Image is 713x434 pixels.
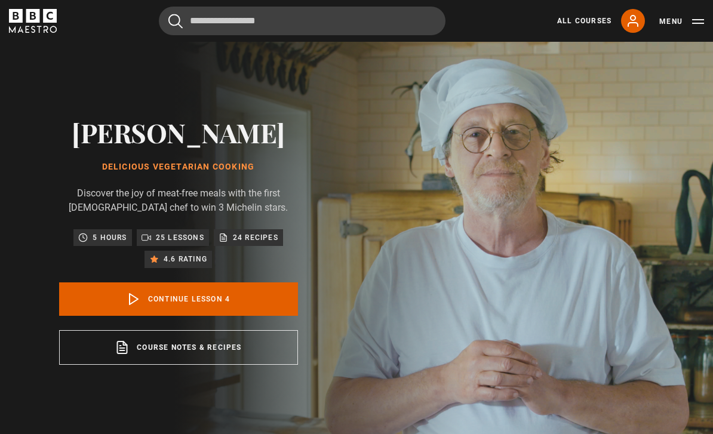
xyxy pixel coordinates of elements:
[233,232,278,244] p: 24 recipes
[59,282,298,316] a: Continue lesson 4
[159,7,445,35] input: Search
[164,253,207,265] p: 4.6 rating
[93,232,127,244] p: 5 hours
[59,162,298,172] h1: Delicious Vegetarian Cooking
[59,186,298,215] p: Discover the joy of meat-free meals with the first [DEMOGRAPHIC_DATA] chef to win 3 Michelin stars.
[156,232,204,244] p: 25 lessons
[9,9,57,33] svg: BBC Maestro
[59,117,298,147] h2: [PERSON_NAME]
[659,16,704,27] button: Toggle navigation
[557,16,611,26] a: All Courses
[59,330,298,365] a: Course notes & recipes
[168,14,183,29] button: Submit the search query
